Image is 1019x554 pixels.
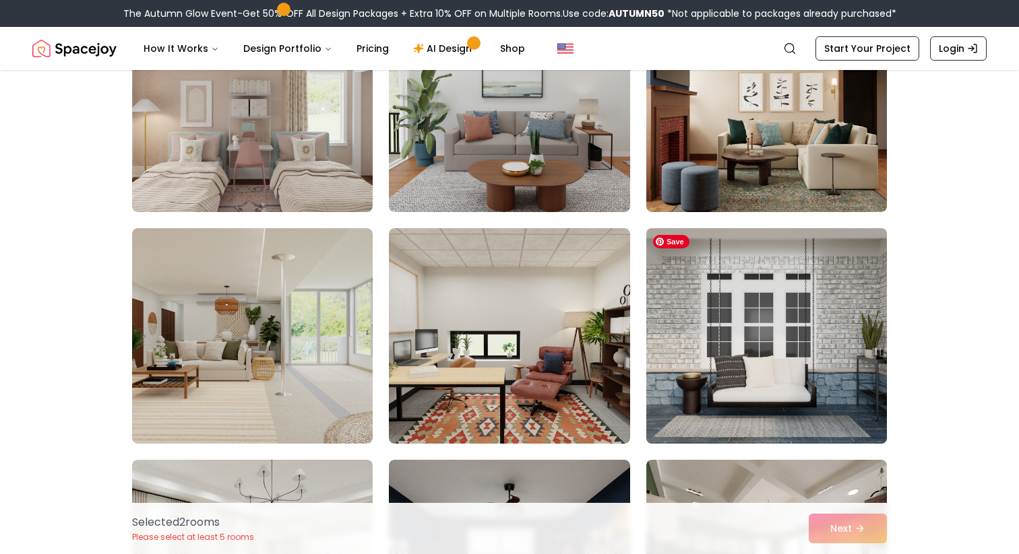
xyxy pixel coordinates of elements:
[563,7,665,20] span: Use code:
[640,223,893,449] img: Room room-33
[32,35,117,62] img: Spacejoy Logo
[557,40,574,57] img: United States
[233,35,343,62] button: Design Portfolio
[815,36,919,61] a: Start Your Project
[665,7,896,20] span: *Not applicable to packages already purchased*
[133,35,230,62] button: How It Works
[132,228,373,444] img: Room room-31
[402,35,487,62] a: AI Design
[132,514,254,530] p: Selected 2 room s
[123,7,896,20] div: The Autumn Glow Event-Get 50% OFF All Design Packages + Extra 10% OFF on Multiple Rooms.
[32,35,117,62] a: Spacejoy
[930,36,987,61] a: Login
[32,27,987,70] nav: Global
[489,35,536,62] a: Shop
[389,228,629,444] img: Room room-32
[346,35,400,62] a: Pricing
[653,235,689,248] span: Save
[132,532,254,543] p: Please select at least 5 rooms
[609,7,665,20] b: AUTUMN50
[133,35,536,62] nav: Main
